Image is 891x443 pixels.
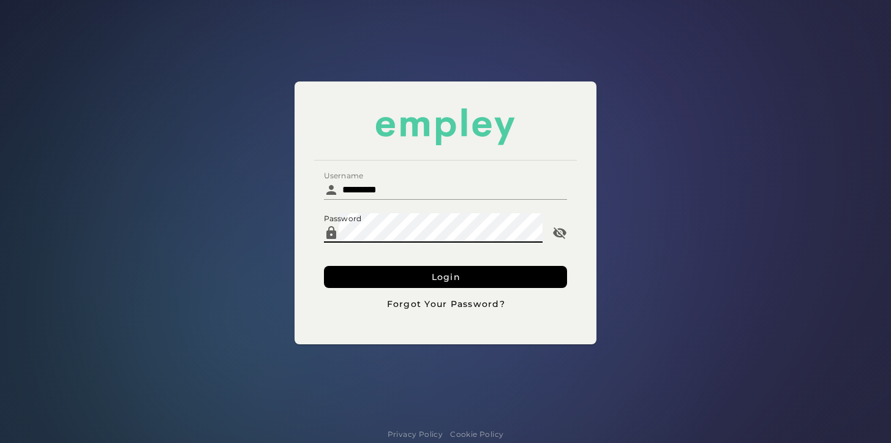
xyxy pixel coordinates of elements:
[386,298,505,309] span: Forgot Your Password?
[388,428,443,441] a: Privacy Policy
[324,266,567,288] button: Login
[430,271,461,282] span: Login
[324,293,567,315] button: Forgot Your Password?
[450,428,503,441] a: Cookie Policy
[552,225,567,240] i: Password appended action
